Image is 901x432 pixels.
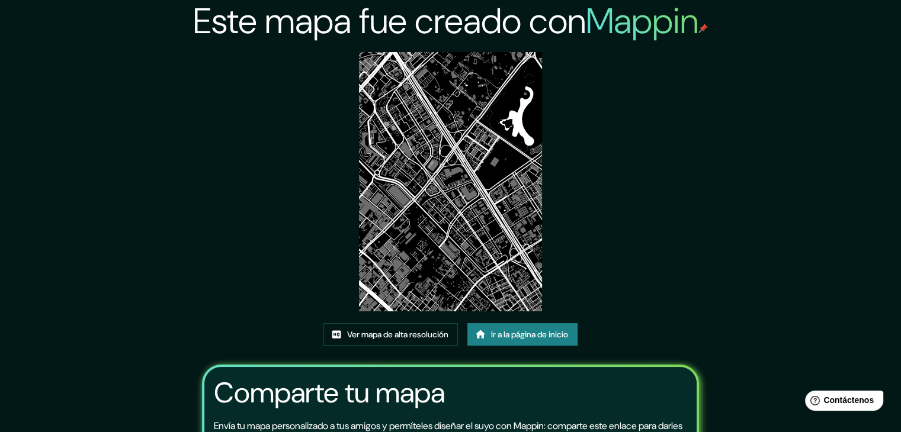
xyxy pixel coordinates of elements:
[698,24,708,33] img: pin de mapeo
[347,329,448,340] font: Ver mapa de alta resolución
[491,329,568,340] font: Ir a la página de inicio
[214,374,445,411] font: Comparte tu mapa
[796,386,888,419] iframe: Lanzador de widgets de ayuda
[323,323,458,346] a: Ver mapa de alta resolución
[467,323,578,346] a: Ir a la página de inicio
[359,52,543,311] img: created-map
